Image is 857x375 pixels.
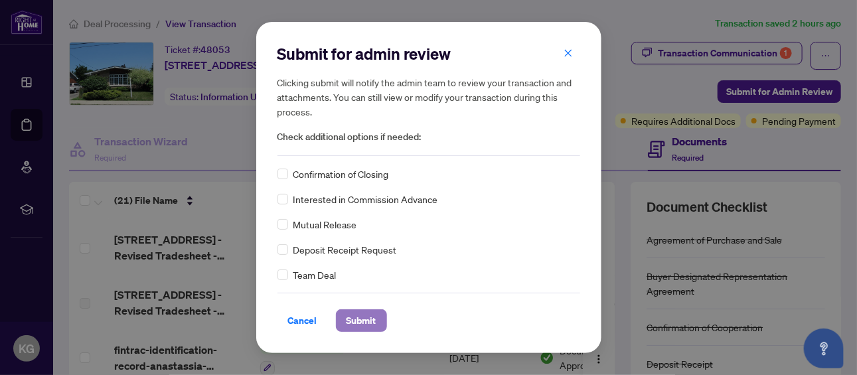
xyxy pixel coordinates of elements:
[347,310,376,331] span: Submit
[293,167,389,181] span: Confirmation of Closing
[564,48,573,58] span: close
[293,217,357,232] span: Mutual Release
[277,43,580,64] h2: Submit for admin review
[277,309,328,332] button: Cancel
[293,192,438,206] span: Interested in Commission Advance
[277,75,580,119] h5: Clicking submit will notify the admin team to review your transaction and attachments. You can st...
[336,309,387,332] button: Submit
[804,329,844,368] button: Open asap
[277,129,580,145] span: Check additional options if needed:
[288,310,317,331] span: Cancel
[293,267,337,282] span: Team Deal
[293,242,397,257] span: Deposit Receipt Request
